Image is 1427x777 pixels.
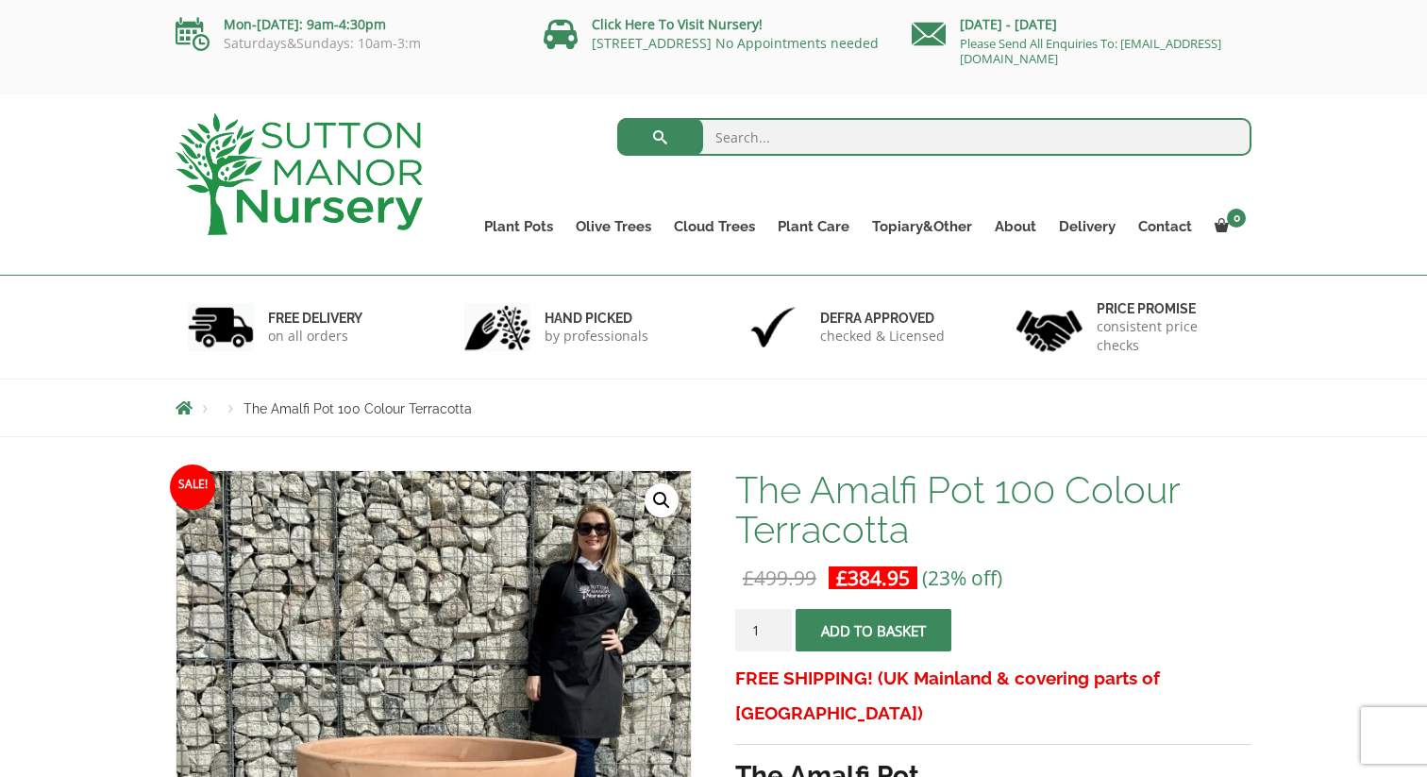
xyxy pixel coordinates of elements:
p: by professionals [545,327,648,346]
a: Please Send All Enquiries To: [EMAIL_ADDRESS][DOMAIN_NAME] [960,35,1221,67]
h6: FREE DELIVERY [268,310,362,327]
span: (23% off) [922,565,1002,591]
img: 2.jpg [464,303,530,351]
img: 1.jpg [188,303,254,351]
button: Add to basket [796,609,951,651]
img: 4.jpg [1016,298,1083,356]
p: checked & Licensed [820,327,945,346]
a: Cloud Trees [663,213,766,240]
a: [STREET_ADDRESS] No Appointments needed [592,34,879,52]
img: 3.jpg [740,303,806,351]
a: Topiary&Other [861,213,983,240]
p: Mon-[DATE]: 9am-4:30pm [176,13,515,36]
h6: Defra approved [820,310,945,327]
h6: hand picked [545,310,648,327]
a: Plant Pots [473,213,564,240]
p: on all orders [268,327,362,346]
span: 0 [1227,209,1246,228]
p: Saturdays&Sundays: 10am-3:m [176,36,515,51]
a: Contact [1127,213,1203,240]
span: £ [743,565,754,591]
a: Plant Care [766,213,861,240]
span: Sale! [170,465,215,510]
nav: Breadcrumbs [176,400,1251,415]
h1: The Amalfi Pot 100 Colour Terracotta [735,470,1251,549]
img: logo [176,113,423,235]
a: Click Here To Visit Nursery! [592,15,763,33]
a: About [983,213,1048,240]
a: Olive Trees [564,213,663,240]
input: Product quantity [735,609,792,651]
span: £ [836,565,848,591]
p: [DATE] - [DATE] [912,13,1251,36]
a: Delivery [1048,213,1127,240]
a: View full-screen image gallery [645,483,679,517]
bdi: 384.95 [836,565,910,591]
bdi: 499.99 [743,565,816,591]
a: 0 [1203,213,1251,240]
span: The Amalfi Pot 100 Colour Terracotta [243,401,472,416]
h6: Price promise [1097,300,1240,317]
h3: FREE SHIPPING! (UK Mainland & covering parts of [GEOGRAPHIC_DATA]) [735,661,1251,731]
input: Search... [617,118,1252,156]
p: consistent price checks [1097,317,1240,355]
